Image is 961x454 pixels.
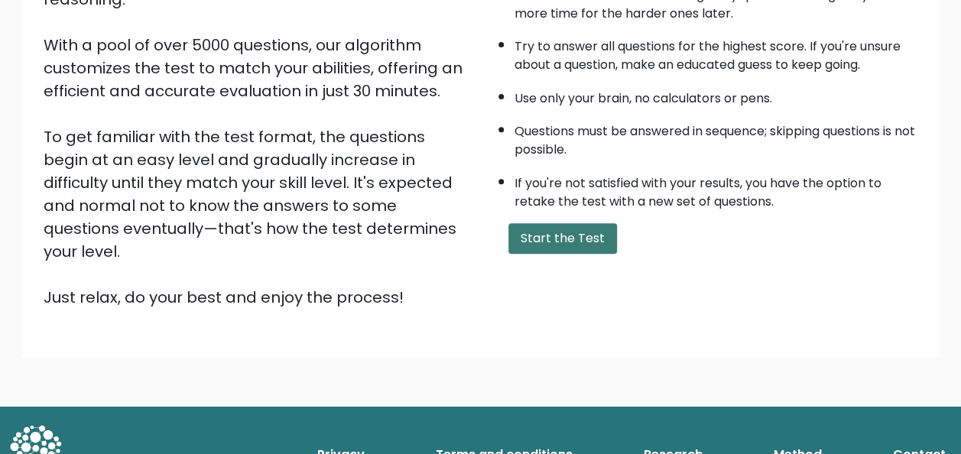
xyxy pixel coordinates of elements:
[515,115,918,159] li: Questions must be answered in sequence; skipping questions is not possible.
[508,223,617,254] button: Start the Test
[515,167,918,211] li: If you're not satisfied with your results, you have the option to retake the test with a new set ...
[515,82,918,108] li: Use only your brain, no calculators or pens.
[515,30,918,74] li: Try to answer all questions for the highest score. If you're unsure about a question, make an edu...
